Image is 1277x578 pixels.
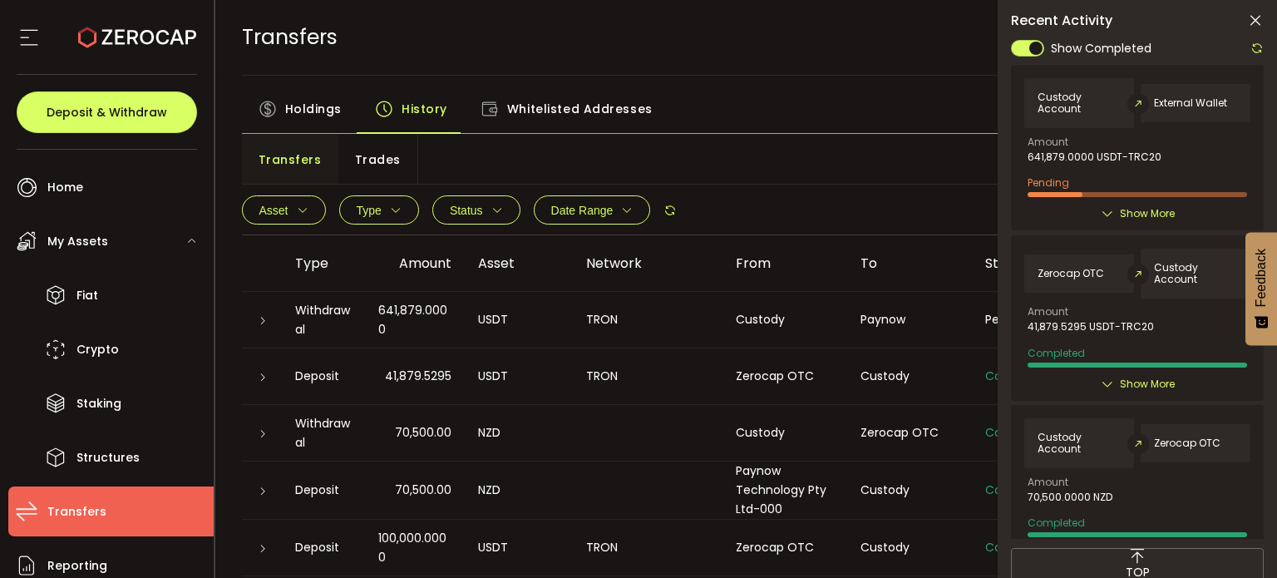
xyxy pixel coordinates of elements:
[395,481,451,500] span: 70,500.00
[1011,14,1112,27] span: Recent Activity
[985,311,1032,328] span: Pending
[465,423,573,442] div: NZD
[573,538,722,557] div: TRON
[847,538,972,557] div: Custody
[573,310,722,329] div: TRON
[282,414,365,452] div: Withdrawal
[1028,137,1068,147] span: Amount
[847,254,972,273] div: To
[385,367,451,386] span: 41,879.5295
[465,367,573,386] div: USDT
[722,538,847,557] div: Zerocap OTC
[465,254,573,273] div: Asset
[1254,249,1269,307] span: Feedback
[365,254,465,273] div: Amount
[1038,268,1104,279] span: Zerocap OTC
[465,538,573,557] div: USDT
[17,91,197,133] button: Deposit & Withdraw
[534,195,651,225] button: Date Range
[1154,437,1220,449] span: Zerocap OTC
[985,368,1052,384] span: Completed
[242,22,338,52] span: Transfers
[985,539,1052,556] span: Completed
[76,284,98,308] span: Fiat
[1245,232,1277,345] button: Feedback - Show survey
[1154,97,1227,109] span: External Wallet
[847,481,972,500] div: Custody
[722,423,847,442] div: Custody
[76,338,119,362] span: Crypto
[507,92,653,126] span: Whitelisted Addresses
[465,310,573,329] div: USDT
[47,175,83,200] span: Home
[1028,477,1068,487] span: Amount
[1028,151,1161,163] span: 641,879.0000 USDT-TRC20
[242,195,326,225] button: Asset
[985,482,1052,498] span: Completed
[259,204,288,217] span: Asset
[847,367,972,386] div: Custody
[432,195,520,225] button: Status
[722,310,847,329] div: Custody
[1028,175,1069,190] span: Pending
[1038,432,1121,455] span: Custody Account
[1154,262,1237,285] span: Custody Account
[465,481,573,500] div: NZD
[1028,492,1112,503] span: 70,500.0000 NZD
[847,310,972,329] div: Paynow
[395,423,451,442] span: 70,500.00
[47,106,167,118] span: Deposit & Withdraw
[551,204,614,217] span: Date Range
[1028,321,1154,333] span: 41,879.5295 USDT-TRC20
[282,367,365,386] div: Deposit
[1028,516,1085,530] span: Completed
[282,538,365,557] div: Deposit
[1194,498,1277,578] iframe: Chat Widget
[985,424,1052,441] span: Completed
[282,301,365,339] div: Withdrawal
[402,92,447,126] span: History
[47,554,107,578] span: Reporting
[722,462,847,519] div: Paynow Technology Pty Ltd-000
[47,230,108,254] span: My Assets
[1028,307,1068,317] span: Amount
[339,195,419,225] button: Type
[285,92,342,126] span: Holdings
[1120,376,1175,393] span: Show More
[847,423,972,442] div: Zerocap OTC
[282,481,365,500] div: Deposit
[573,367,722,386] div: TRON
[972,254,1080,273] div: Status
[76,446,140,470] span: Structures
[378,529,451,567] span: 100,000.0000
[1028,346,1085,360] span: Completed
[47,500,106,524] span: Transfers
[573,254,722,273] div: Network
[378,301,451,339] span: 641,879.0000
[1120,205,1175,222] span: Show More
[1038,91,1121,115] span: Custody Account
[722,254,847,273] div: From
[282,254,365,273] div: Type
[76,392,121,416] span: Staking
[722,367,847,386] div: Zerocap OTC
[357,204,382,217] span: Type
[259,143,322,176] span: Transfers
[450,204,483,217] span: Status
[1051,40,1151,57] span: Show Completed
[355,143,401,176] span: Trades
